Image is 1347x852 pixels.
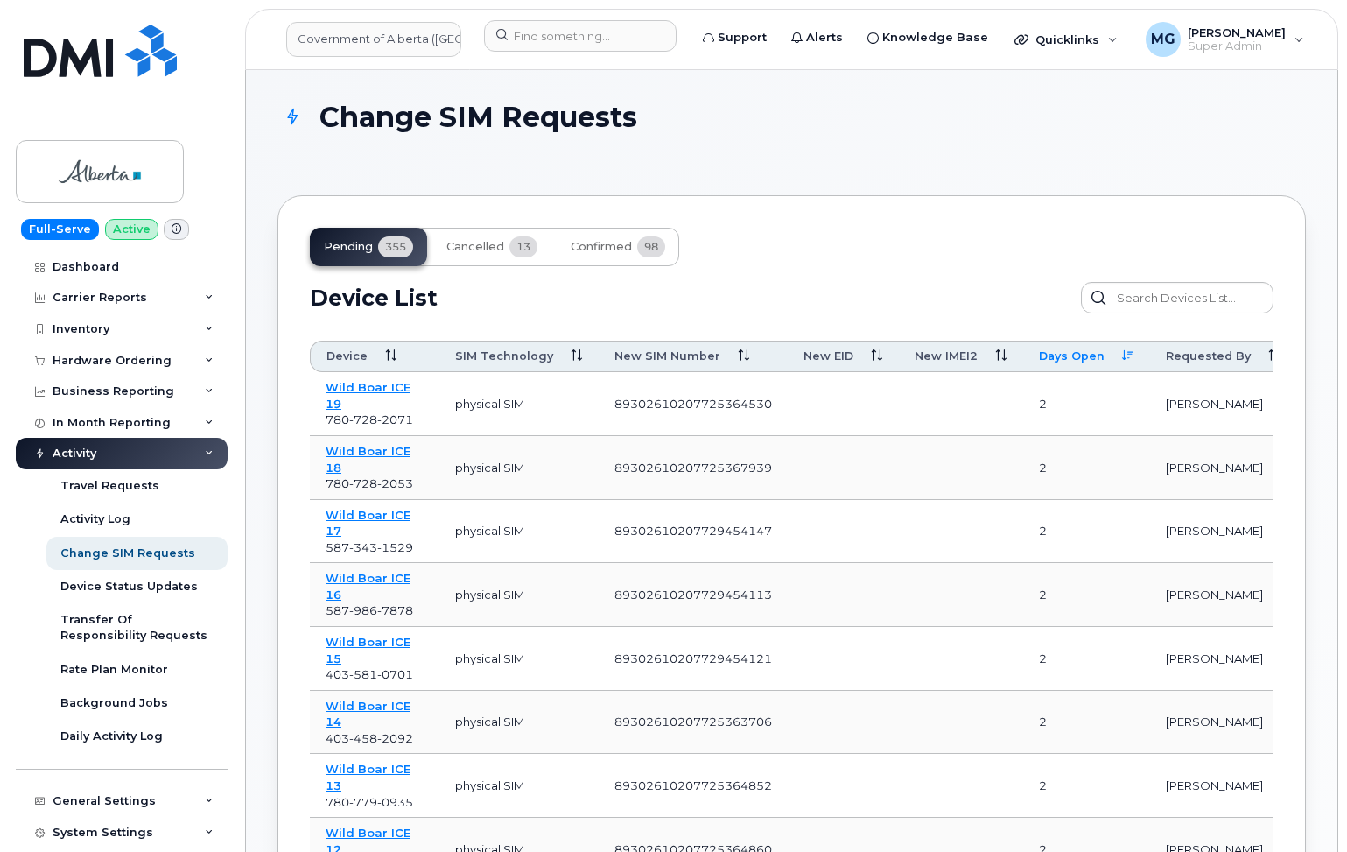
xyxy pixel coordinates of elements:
[439,372,599,436] td: physical SIM
[1166,349,1251,364] span: Requested By
[803,349,853,364] span: New EID
[326,603,413,617] span: 587
[571,240,632,254] span: confirmed
[1023,691,1150,755] td: 2
[1150,436,1296,500] td: [PERSON_NAME]
[599,627,788,691] td: 89302610207729454121
[319,102,637,132] span: Change SIM Requests
[637,236,665,257] span: 98
[349,667,377,681] span: 581
[349,731,377,745] span: 458
[1023,563,1150,627] td: 2
[349,412,377,426] span: 728
[310,285,438,311] h2: Device List
[1150,563,1296,627] td: [PERSON_NAME]
[1023,500,1150,564] td: 2
[326,540,413,554] span: 587
[1023,627,1150,691] td: 2
[349,795,377,809] span: 779
[377,731,413,745] span: 2092
[1023,372,1150,436] td: 2
[599,436,788,500] td: 89302610207725367939
[377,603,413,617] span: 7878
[349,603,377,617] span: 986
[377,476,413,490] span: 2053
[1150,372,1296,436] td: [PERSON_NAME]
[599,500,788,564] td: 89302610207729454147
[1081,282,1273,313] input: Search Devices List...
[377,795,413,809] span: 0935
[599,691,788,755] td: 89302610207725363706
[439,563,599,627] td: physical SIM
[326,699,410,729] a: Wild Boar ICE 14
[1150,754,1296,818] td: [PERSON_NAME]
[326,444,410,475] a: Wild Boar ICE 18
[599,754,788,818] td: 89302610207725364852
[377,540,413,554] span: 1529
[455,349,553,364] span: SIM Technology
[326,380,410,411] a: Wild Boar ICE 19
[326,635,410,665] a: Wild Boar ICE 15
[599,372,788,436] td: 89302610207725364530
[439,627,599,691] td: physical SIM
[326,667,413,681] span: 403
[439,754,599,818] td: physical SIM
[1150,500,1296,564] td: [PERSON_NAME]
[326,349,368,364] span: Device
[326,571,410,602] a: Wild Boar ICE 16
[377,667,413,681] span: 0701
[439,691,599,755] td: physical SIM
[1023,754,1150,818] td: 2
[1150,627,1296,691] td: [PERSON_NAME]
[439,500,599,564] td: physical SIM
[349,476,377,490] span: 728
[1150,691,1296,755] td: [PERSON_NAME]
[377,412,413,426] span: 2071
[446,240,504,254] span: cancelled
[439,436,599,500] td: physical SIM
[326,762,410,792] a: Wild Boar ICE 13
[614,349,720,364] span: New SIM Number
[599,563,788,627] td: 89302610207729454113
[915,349,978,364] span: New IMEI2
[349,540,377,554] span: 343
[326,476,413,490] span: 780
[1023,436,1150,500] td: 2
[326,731,413,745] span: 403
[1039,349,1105,364] span: Days Open
[326,508,410,539] a: Wild Boar ICE 17
[326,412,413,426] span: 780
[509,236,537,257] span: 13
[326,795,413,809] span: 780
